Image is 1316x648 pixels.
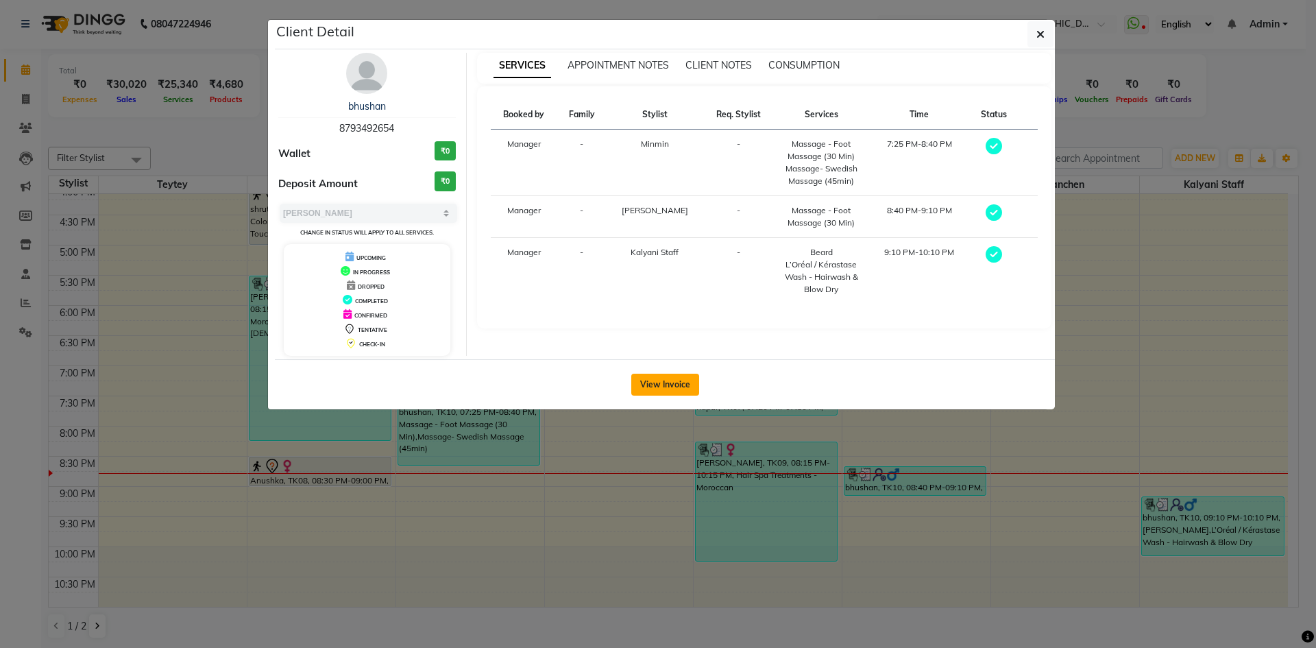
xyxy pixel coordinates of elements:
[276,21,354,42] h5: Client Detail
[557,238,607,304] td: -
[493,53,551,78] span: SERVICES
[278,146,310,162] span: Wallet
[685,59,752,71] span: CLIENT NOTES
[358,326,387,333] span: TENTATIVE
[491,238,557,304] td: Manager
[703,100,773,130] th: Req. Stylist
[300,229,434,236] small: Change in status will apply to all services.
[782,163,861,187] div: Massage- Swedish Massage (45min)
[869,100,969,130] th: Time
[703,196,773,238] td: -
[782,204,861,229] div: Massage - Foot Massage (30 Min)
[557,100,607,130] th: Family
[356,254,386,261] span: UPCOMING
[768,59,840,71] span: CONSUMPTION
[622,205,688,215] span: [PERSON_NAME]
[869,130,969,196] td: 7:25 PM-8:40 PM
[869,196,969,238] td: 8:40 PM-9:10 PM
[631,247,679,257] span: Kalyani Staff
[969,100,1019,130] th: Status
[346,53,387,94] img: avatar
[607,100,703,130] th: Stylist
[491,130,557,196] td: Manager
[278,176,358,192] span: Deposit Amount
[557,130,607,196] td: -
[348,100,386,112] a: bhushan
[557,196,607,238] td: -
[355,298,388,304] span: COMPLETED
[354,312,387,319] span: CONFIRMED
[774,100,869,130] th: Services
[869,238,969,304] td: 9:10 PM-10:10 PM
[491,100,557,130] th: Booked by
[631,374,699,396] button: View Invoice
[435,171,456,191] h3: ₹0
[782,138,861,163] div: Massage - Foot Massage (30 Min)
[568,59,669,71] span: APPOINTMENT NOTES
[703,130,773,196] td: -
[491,196,557,238] td: Manager
[782,246,861,259] div: Beard
[353,269,390,276] span: IN PROGRESS
[435,141,456,161] h3: ₹0
[641,139,669,149] span: Minmin
[703,238,773,304] td: -
[358,283,385,290] span: DROPPED
[782,259,861,296] div: L’Oréal / Kérastase Wash - Hairwash & Blow Dry
[359,341,385,348] span: CHECK-IN
[339,122,394,134] span: 8793492654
